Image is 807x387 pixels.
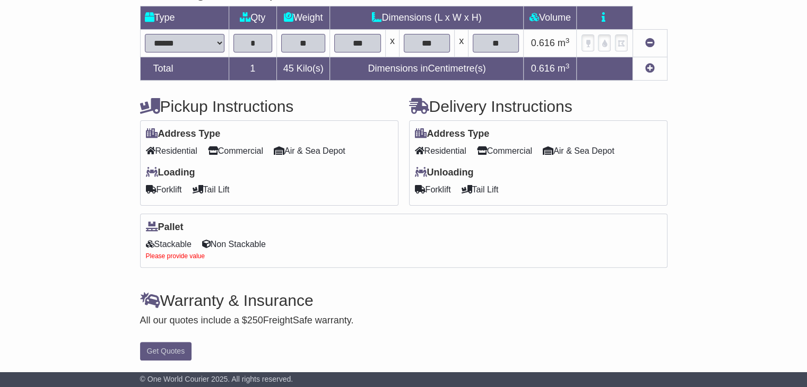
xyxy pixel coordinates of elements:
[140,6,229,30] td: Type
[146,167,195,179] label: Loading
[455,30,468,57] td: x
[146,236,192,252] span: Stackable
[276,6,330,30] td: Weight
[274,143,345,159] span: Air & Sea Depot
[531,38,555,48] span: 0.616
[524,6,577,30] td: Volume
[146,143,197,159] span: Residential
[276,57,330,81] td: Kilo(s)
[208,143,263,159] span: Commercial
[283,63,294,74] span: 45
[543,143,614,159] span: Air & Sea Depot
[140,57,229,81] td: Total
[247,315,263,326] span: 250
[462,181,499,198] span: Tail Lift
[385,30,399,57] td: x
[477,143,532,159] span: Commercial
[415,167,474,179] label: Unloading
[566,62,570,70] sup: 3
[330,6,524,30] td: Dimensions (L x W x H)
[146,252,662,260] div: Please provide value
[146,222,184,233] label: Pallet
[415,181,451,198] span: Forklift
[415,143,466,159] span: Residential
[645,63,655,74] a: Add new item
[146,128,221,140] label: Address Type
[140,292,667,309] h4: Warranty & Insurance
[202,236,266,252] span: Non Stackable
[229,6,276,30] td: Qty
[140,342,192,360] button: Get Quotes
[140,98,398,115] h4: Pickup Instructions
[531,63,555,74] span: 0.616
[229,57,276,81] td: 1
[409,98,667,115] h4: Delivery Instructions
[566,37,570,45] sup: 3
[415,128,490,140] label: Address Type
[645,38,655,48] a: Remove this item
[558,38,570,48] span: m
[558,63,570,74] span: m
[140,315,667,327] div: All our quotes include a $ FreightSafe warranty.
[330,57,524,81] td: Dimensions in Centimetre(s)
[146,181,182,198] span: Forklift
[193,181,230,198] span: Tail Lift
[140,375,293,383] span: © One World Courier 2025. All rights reserved.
